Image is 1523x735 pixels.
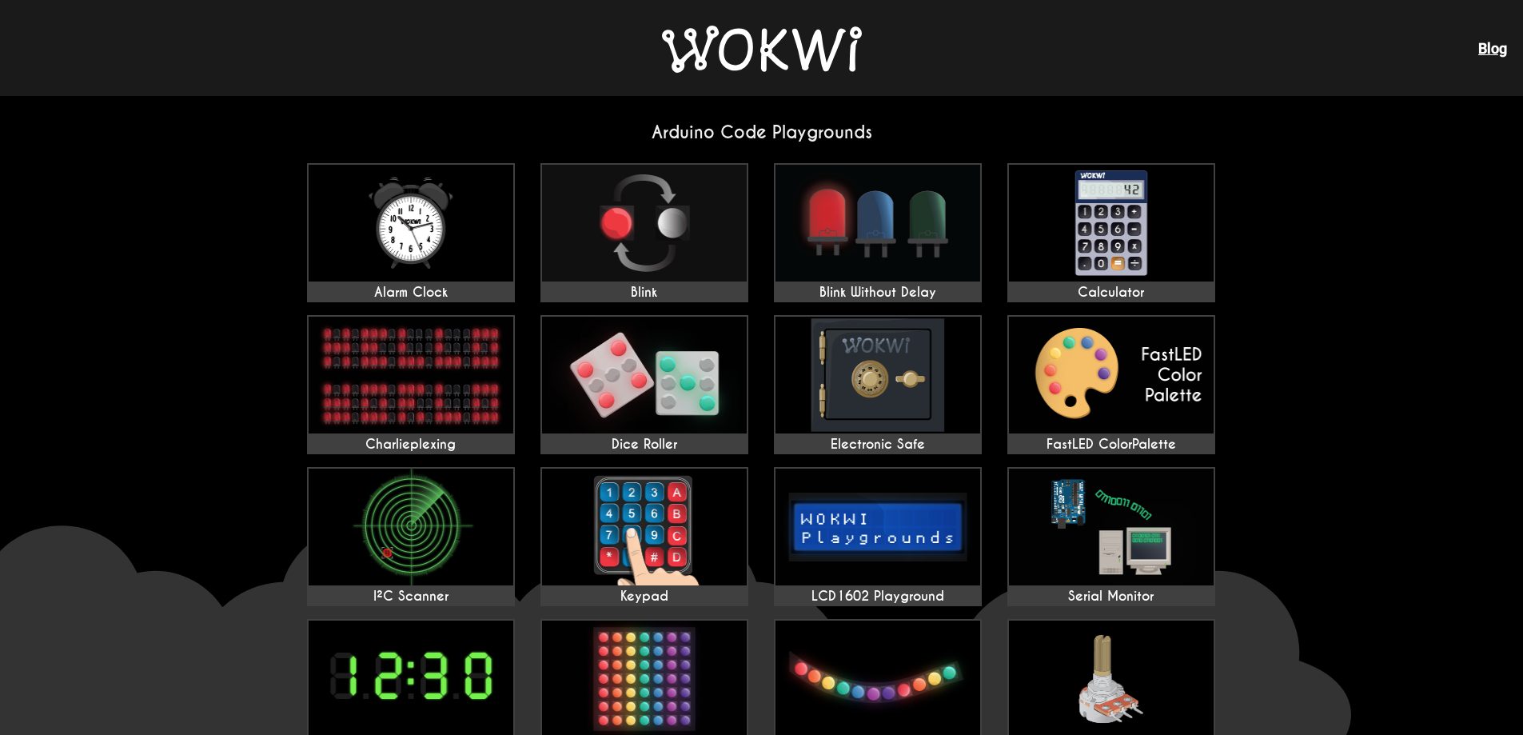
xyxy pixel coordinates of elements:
[775,285,980,301] div: Blink Without Delay
[307,467,515,606] a: I²C Scanner
[1009,469,1214,585] img: Serial Monitor
[1007,467,1215,606] a: Serial Monitor
[309,317,513,433] img: Charlieplexing
[1478,40,1507,57] a: Blog
[775,317,980,433] img: Electronic Safe
[309,437,513,453] div: Charlieplexing
[294,122,1230,143] h2: Arduino Code Playgrounds
[542,469,747,585] img: Keypad
[540,315,748,454] a: Dice Roller
[309,165,513,282] img: Alarm Clock
[1009,317,1214,433] img: FastLED ColorPalette
[662,26,862,73] img: Wokwi
[542,589,747,605] div: Keypad
[540,467,748,606] a: Keypad
[1009,165,1214,282] img: Calculator
[309,469,513,585] img: I²C Scanner
[309,589,513,605] div: I²C Scanner
[542,317,747,433] img: Dice Roller
[774,467,982,606] a: LCD1602 Playground
[307,163,515,302] a: Alarm Clock
[775,437,980,453] div: Electronic Safe
[774,163,982,302] a: Blink Without Delay
[542,165,747,282] img: Blink
[309,285,513,301] div: Alarm Clock
[307,315,515,454] a: Charlieplexing
[1009,285,1214,301] div: Calculator
[775,469,980,585] img: LCD1602 Playground
[775,165,980,282] img: Blink Without Delay
[1007,163,1215,302] a: Calculator
[1009,589,1214,605] div: Serial Monitor
[540,163,748,302] a: Blink
[542,437,747,453] div: Dice Roller
[774,315,982,454] a: Electronic Safe
[1007,315,1215,454] a: FastLED ColorPalette
[775,589,980,605] div: LCD1602 Playground
[542,285,747,301] div: Blink
[1009,437,1214,453] div: FastLED ColorPalette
